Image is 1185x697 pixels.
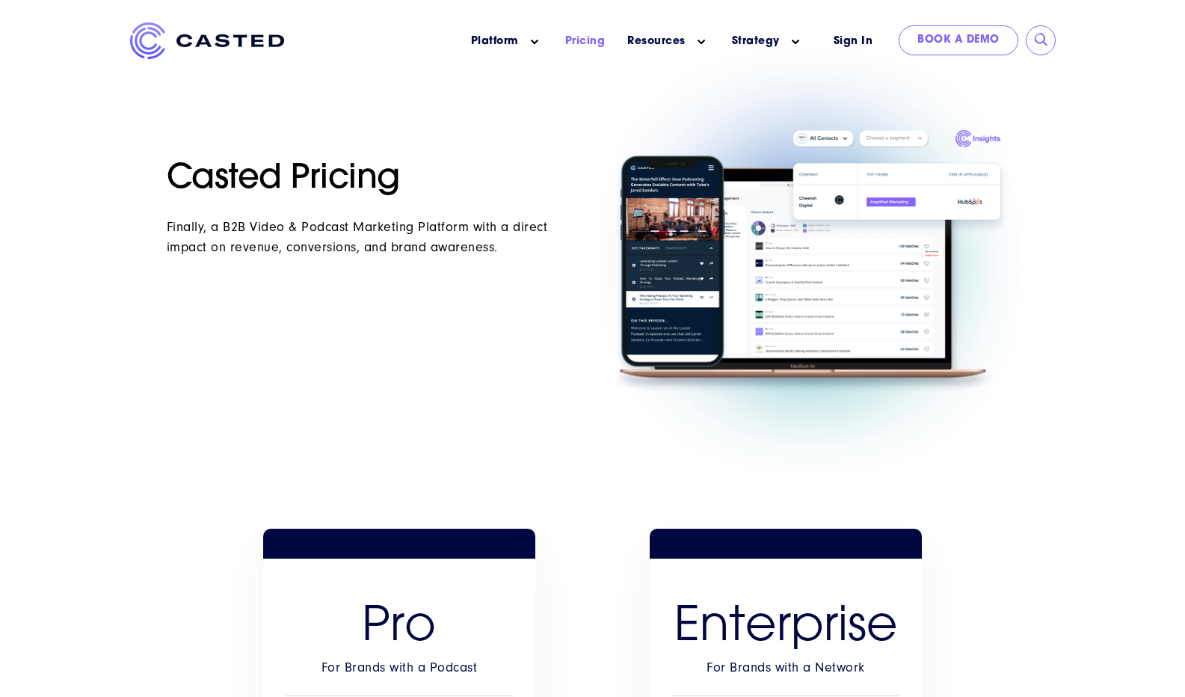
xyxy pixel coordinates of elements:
[672,657,899,678] div: For Brands with a Network
[627,34,686,49] a: Resources
[130,22,284,59] img: Casted_Logo_Horizontal_FullColor_PUR_BLUE
[602,123,1019,400] img: prod_chot
[565,34,606,49] a: Pricing
[732,34,780,49] a: Strategy
[1034,33,1049,48] input: Submit
[167,217,550,257] div: Finally, a B2B Video & Podcast Marketing Platform with a direct impact on revenue, conversions, a...
[471,34,519,49] a: Platform
[815,25,892,58] a: Sign In
[899,25,1018,55] a: Book a Demo
[672,600,899,657] h2: Enterprise
[167,159,584,200] h1: Casted Pricing
[307,22,815,61] nav: Main menu
[286,600,513,657] h3: Pro
[286,657,513,678] div: For Brands with a Podcast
